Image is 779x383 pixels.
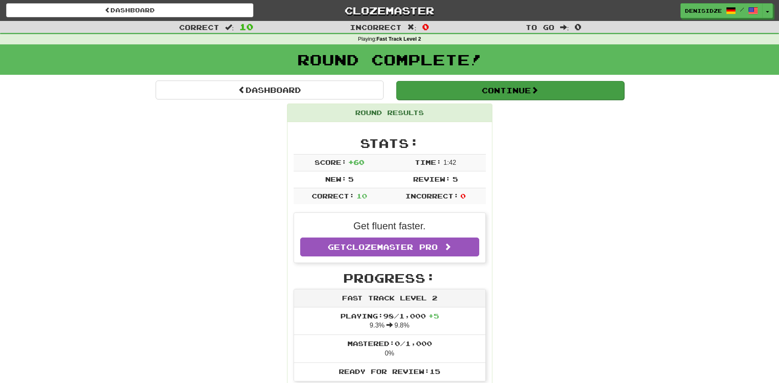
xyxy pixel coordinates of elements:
[315,158,347,166] span: Score:
[300,219,479,233] p: Get fluent faster.
[377,36,421,42] strong: Fast Track Level 2
[294,289,485,307] div: Fast Track Level 2
[356,192,367,200] span: 10
[340,312,439,320] span: Playing: 98 / 1,000
[428,312,439,320] span: + 5
[407,24,416,31] span: :
[294,307,485,335] li: 9.3% 9.8%
[325,175,347,183] span: New:
[266,3,513,18] a: Clozemaster
[526,23,554,31] span: To go
[239,22,253,32] span: 10
[294,271,486,285] h2: Progress:
[405,192,459,200] span: Incorrect:
[396,81,624,100] button: Continue
[560,24,569,31] span: :
[444,159,456,166] span: 1 : 42
[312,192,354,200] span: Correct:
[156,81,384,99] a: Dashboard
[346,242,438,251] span: Clozemaster Pro
[347,339,432,347] span: Mastered: 0 / 1,000
[348,175,354,183] span: 5
[680,3,763,18] a: denisidze /
[453,175,458,183] span: 5
[294,335,485,363] li: 0%
[348,158,364,166] span: + 60
[3,51,776,68] h1: Round Complete!
[350,23,402,31] span: Incorrect
[574,22,581,32] span: 0
[740,7,744,12] span: /
[685,7,722,14] span: denisidze
[413,175,450,183] span: Review:
[225,24,234,31] span: :
[179,23,219,31] span: Correct
[287,104,492,122] div: Round Results
[6,3,253,17] a: Dashboard
[422,22,429,32] span: 0
[294,136,486,150] h2: Stats:
[300,238,479,256] a: GetClozemaster Pro
[339,367,440,375] span: Ready for Review: 15
[415,158,441,166] span: Time:
[460,192,466,200] span: 0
